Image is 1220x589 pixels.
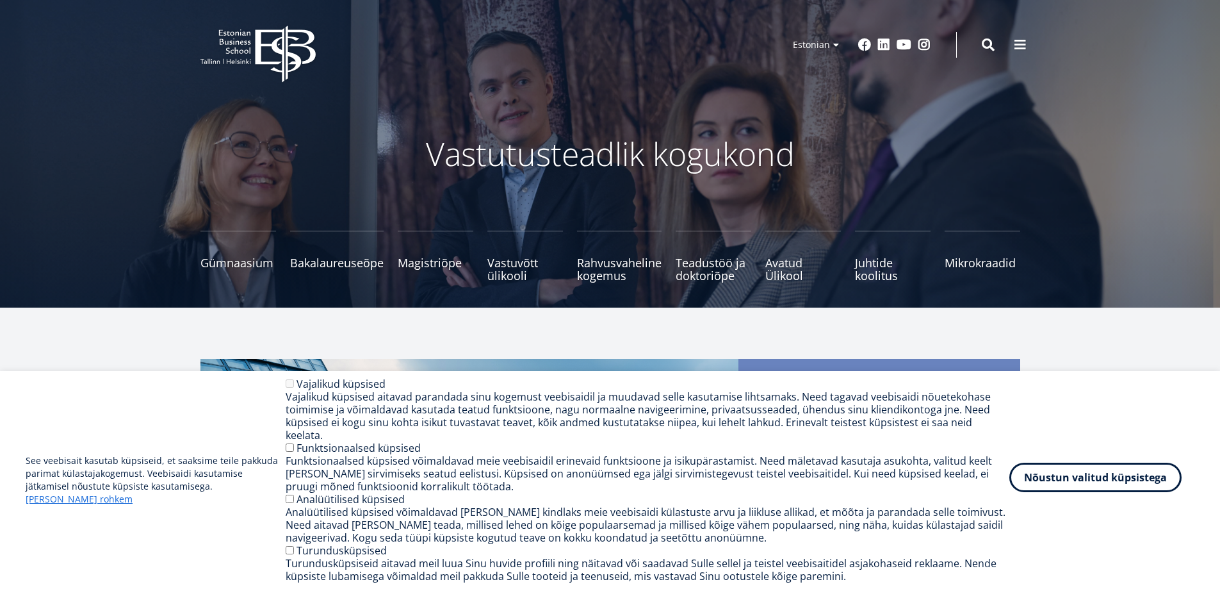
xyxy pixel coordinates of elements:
a: Mikrokraadid [945,231,1020,282]
label: Funktsionaalsed küpsised [297,441,421,455]
button: Nõustun valitud küpsistega [1009,463,1182,492]
a: [PERSON_NAME] rohkem [26,493,133,506]
a: Youtube [897,38,911,51]
a: Facebook [858,38,871,51]
span: Gümnaasium [200,256,276,269]
a: Linkedin [877,38,890,51]
div: Vajalikud küpsised aitavad parandada sinu kogemust veebisaidil ja muudavad selle kasutamise lihts... [286,390,1009,442]
p: See veebisait kasutab küpsiseid, et saaksime teile pakkuda parimat külastajakogemust. Veebisaidi ... [26,454,286,506]
span: Mikrokraadid [945,256,1020,269]
span: Bakalaureuseõpe [290,256,384,269]
label: Analüütilised küpsised [297,492,405,506]
a: Gümnaasium [200,231,276,282]
a: Instagram [918,38,931,51]
a: Rahvusvaheline kogemus [577,231,662,282]
a: Bakalaureuseõpe [290,231,384,282]
p: Vastutusteadlik kogukond [271,135,950,173]
span: Magistriõpe [398,256,473,269]
a: Vastuvõtt ülikooli [487,231,563,282]
a: Avatud Ülikool [765,231,841,282]
div: Turundusküpsiseid aitavad meil luua Sinu huvide profiili ning näitavad või saadavad Sulle sellel ... [286,557,1009,583]
span: Teadustöö ja doktoriõpe [676,256,751,282]
label: Vajalikud küpsised [297,377,386,391]
a: Magistriõpe [398,231,473,282]
span: Rahvusvaheline kogemus [577,256,662,282]
div: Funktsionaalsed küpsised võimaldavad meie veebisaidil erinevaid funktsioone ja isikupärastamist. ... [286,454,1009,493]
label: Turundusküpsised [297,543,387,558]
span: Avatud Ülikool [765,256,841,282]
span: Juhtide koolitus [855,256,931,282]
div: Analüütilised küpsised võimaldavad [PERSON_NAME] kindlaks meie veebisaidi külastuste arvu ja liik... [286,506,1009,544]
span: Vastuvõtt ülikooli [487,256,563,282]
a: Teadustöö ja doktoriõpe [676,231,751,282]
a: Juhtide koolitus [855,231,931,282]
